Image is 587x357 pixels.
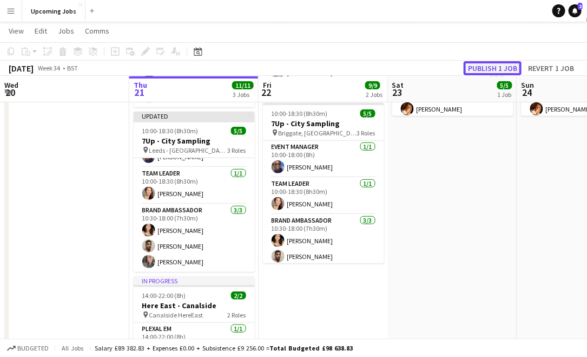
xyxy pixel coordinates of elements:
[497,81,512,89] span: 5/5
[231,291,246,300] span: 2/2
[263,215,384,283] app-card-role: Brand Ambassador3/310:30-18:00 (7h30m)[PERSON_NAME][PERSON_NAME]
[4,24,28,38] a: View
[366,90,382,99] div: 2 Jobs
[35,26,47,36] span: Edit
[142,291,186,300] span: 14:00-22:00 (8h)
[3,86,18,99] span: 20
[263,80,272,90] span: Fri
[9,63,34,74] div: [DATE]
[365,81,380,89] span: 9/9
[134,112,255,120] div: Updated
[9,26,24,36] span: View
[149,311,203,319] span: Canalside HereEast
[357,129,375,137] span: 3 Roles
[232,81,254,89] span: 11/11
[263,178,384,215] app-card-role: Team Leader1/110:00-18:30 (8h30m)[PERSON_NAME]
[58,26,74,36] span: Jobs
[4,80,18,90] span: Wed
[81,24,114,38] a: Comms
[522,80,535,90] span: Sun
[360,109,375,118] span: 5/5
[569,4,582,17] a: 2
[67,64,78,72] div: BST
[233,90,253,99] div: 3 Jobs
[578,3,583,10] span: 2
[134,136,255,146] h3: 7Up - City Sampling
[228,146,246,154] span: 3 Roles
[524,61,578,75] button: Revert 1 job
[134,80,147,90] span: Thu
[272,109,328,118] span: 10:00-18:30 (8h30m)
[392,80,404,90] span: Sat
[36,64,63,72] span: Week 34
[17,345,49,352] span: Budgeted
[85,26,109,36] span: Comms
[391,86,404,99] span: 23
[60,344,85,352] span: All jobs
[149,146,228,154] span: Leeds - [GEOGRAPHIC_DATA]
[263,119,384,128] h3: 7Up - City Sampling
[464,61,522,75] button: Publish 1 job
[142,127,199,135] span: 10:00-18:30 (8h30m)
[269,344,353,352] span: Total Budgeted £98 638.83
[132,86,147,99] span: 21
[261,86,272,99] span: 22
[498,90,512,99] div: 1 Job
[279,129,357,137] span: Briggate, [GEOGRAPHIC_DATA]
[231,127,246,135] span: 5/5
[30,24,51,38] a: Edit
[134,112,255,272] app-job-card: Updated10:00-18:30 (8h30m)5/57Up - City Sampling Leeds - [GEOGRAPHIC_DATA]3 RolesEvent Manager1/1...
[134,204,255,272] app-card-role: Brand Ambassador3/310:30-18:00 (7h30m)[PERSON_NAME][PERSON_NAME][PERSON_NAME]
[263,103,384,263] app-job-card: 10:00-18:30 (8h30m)5/57Up - City Sampling Briggate, [GEOGRAPHIC_DATA]3 RolesEvent Manager1/110:00...
[228,311,246,319] span: 2 Roles
[520,86,535,99] span: 24
[54,24,78,38] a: Jobs
[5,342,50,354] button: Budgeted
[263,141,384,178] app-card-role: Event Manager1/110:00-18:00 (8h)[PERSON_NAME]
[22,1,85,22] button: Upcoming Jobs
[134,301,255,310] h3: Here East - Canalside
[134,276,255,285] div: In progress
[95,344,353,352] div: Salary £89 382.83 + Expenses £0.00 + Subsistence £9 256.00 =
[134,167,255,204] app-card-role: Team Leader1/110:00-18:30 (8h30m)[PERSON_NAME]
